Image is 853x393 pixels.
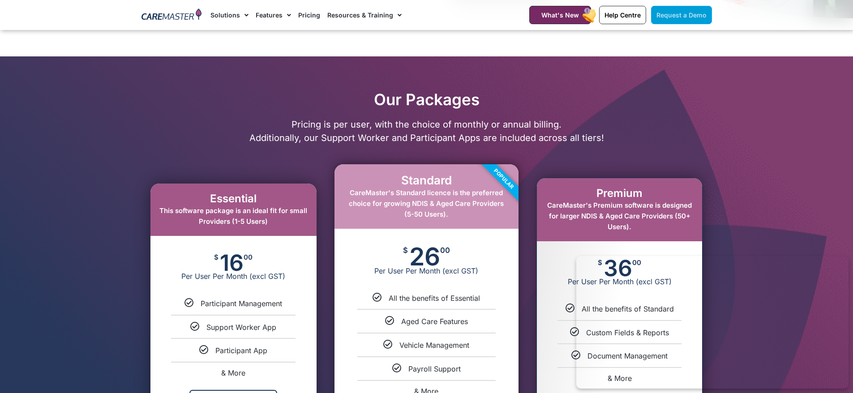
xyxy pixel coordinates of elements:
[334,266,519,275] span: Per User Per Month (excl GST)
[408,364,461,373] span: Payroll Support
[541,11,579,19] span: What's New
[651,6,712,24] a: Request a Demo
[159,192,308,205] h2: Essential
[537,277,702,286] span: Per User Per Month (excl GST)
[453,128,555,230] div: Popular
[547,201,692,231] span: CareMaster's Premium software is designed for larger NDIS & Aged Care Providers (50+ Users).
[141,9,202,22] img: CareMaster Logo
[389,294,480,303] span: All the benefits of Essential
[343,173,510,187] h2: Standard
[349,188,504,218] span: CareMaster's Standard licence is the preferred choice for growing NDIS & Aged Care Providers (5-5...
[576,256,849,389] iframe: Popup CTA
[244,254,253,261] span: 00
[440,247,450,254] span: 00
[206,323,276,332] span: Support Worker App
[220,254,244,272] span: 16
[201,299,282,308] span: Participant Management
[215,346,267,355] span: Participant App
[409,247,440,266] span: 26
[599,6,646,24] a: Help Centre
[137,90,716,109] h2: Our Packages
[214,254,219,261] span: $
[399,341,469,350] span: Vehicle Management
[656,11,707,19] span: Request a Demo
[546,187,693,200] h2: Premium
[150,272,317,281] span: Per User Per Month (excl GST)
[401,317,468,326] span: Aged Care Features
[529,6,591,24] a: What's New
[159,206,307,226] span: This software package is an ideal fit for small Providers (1-5 Users)
[604,11,641,19] span: Help Centre
[221,368,245,377] span: & More
[137,118,716,145] p: Pricing is per user, with the choice of monthly or annual billing. Additionally, our Support Work...
[403,247,408,254] span: $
